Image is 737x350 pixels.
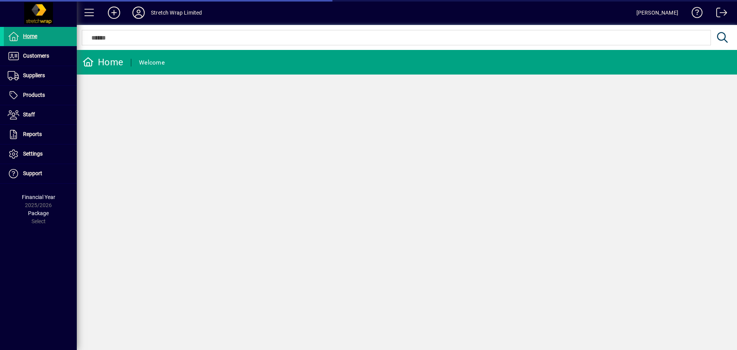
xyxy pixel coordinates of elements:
span: Home [23,33,37,39]
button: Profile [126,6,151,20]
span: Suppliers [23,72,45,78]
div: [PERSON_NAME] [636,7,678,19]
span: Products [23,92,45,98]
a: Suppliers [4,66,77,85]
span: Support [23,170,42,176]
a: Logout [711,2,727,27]
div: Welcome [139,56,165,69]
a: Customers [4,46,77,66]
a: Products [4,86,77,105]
div: Home [83,56,123,68]
a: Knowledge Base [686,2,703,27]
a: Staff [4,105,77,124]
a: Reports [4,125,77,144]
span: Reports [23,131,42,137]
span: Financial Year [22,194,55,200]
span: Settings [23,151,43,157]
span: Customers [23,53,49,59]
span: Staff [23,111,35,118]
a: Settings [4,144,77,164]
span: Package [28,210,49,216]
button: Add [102,6,126,20]
a: Support [4,164,77,183]
div: Stretch Wrap Limited [151,7,202,19]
